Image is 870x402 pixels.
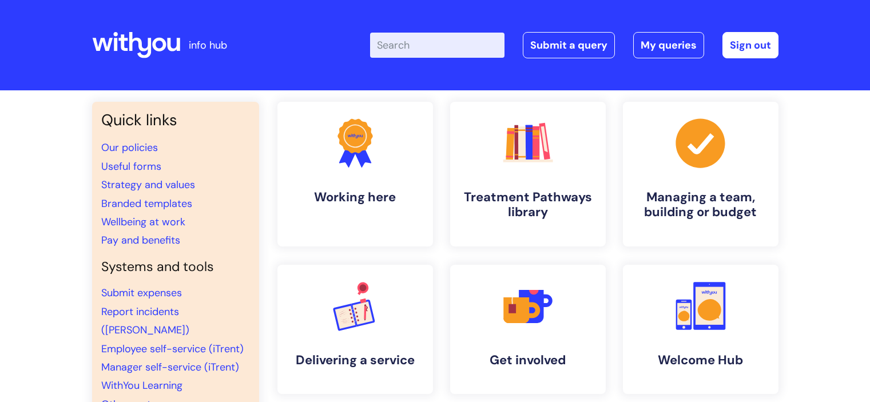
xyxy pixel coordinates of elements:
[101,259,250,275] h4: Systems and tools
[277,265,433,394] a: Delivering a service
[450,265,606,394] a: Get involved
[101,233,180,247] a: Pay and benefits
[632,190,769,220] h4: Managing a team, building or budget
[370,33,504,58] input: Search
[523,32,615,58] a: Submit a query
[633,32,704,58] a: My queries
[101,215,185,229] a: Wellbeing at work
[101,360,239,374] a: Manager self-service (iTrent)
[101,178,195,192] a: Strategy and values
[632,353,769,368] h4: Welcome Hub
[101,197,192,210] a: Branded templates
[370,32,778,58] div: | -
[101,111,250,129] h3: Quick links
[722,32,778,58] a: Sign out
[459,190,597,220] h4: Treatment Pathways library
[101,141,158,154] a: Our policies
[277,102,433,246] a: Working here
[189,36,227,54] p: info hub
[101,305,189,337] a: Report incidents ([PERSON_NAME])
[101,160,161,173] a: Useful forms
[623,102,778,246] a: Managing a team, building or budget
[623,265,778,394] a: Welcome Hub
[101,379,182,392] a: WithYou Learning
[450,102,606,246] a: Treatment Pathways library
[101,342,244,356] a: Employee self-service (iTrent)
[287,190,424,205] h4: Working here
[459,353,597,368] h4: Get involved
[101,286,182,300] a: Submit expenses
[287,353,424,368] h4: Delivering a service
